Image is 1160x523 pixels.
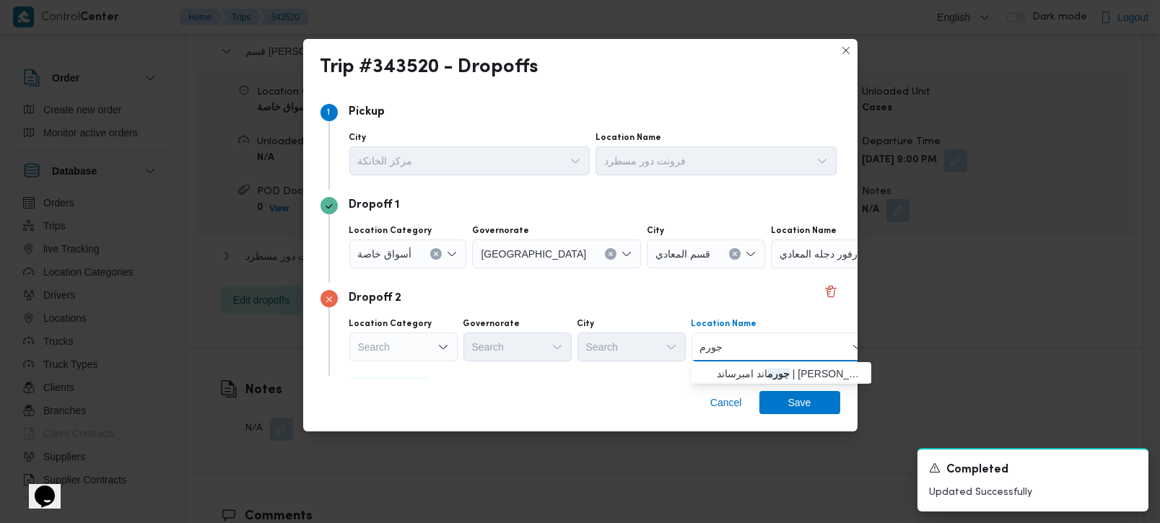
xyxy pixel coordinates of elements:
[771,225,837,237] label: Location Name
[929,461,1137,479] div: Notification
[691,362,871,383] button: جورماند امبرساند | فيلا ياسر محيى الدين فهمى | null
[759,391,840,414] button: Save
[349,225,432,237] label: Location Category
[596,132,661,144] label: Location Name
[729,248,741,260] button: Clear input
[604,152,686,168] span: فرونت دور مسطرد
[655,245,710,261] span: قسم المعادي
[788,391,811,414] span: Save
[349,318,432,330] label: Location Category
[666,341,677,353] button: Open list of options
[551,341,563,353] button: Open list of options
[780,245,897,261] span: كارفور دجله المعادي | Carrefour Degla Market | معادي السرايات الغربية
[446,248,458,260] button: Open list of options
[472,225,529,237] label: Governorate
[14,465,61,509] iframe: chat widget
[358,245,412,261] span: أسواق خاصة
[325,202,333,211] svg: Step 2 is complete
[577,318,595,330] label: City
[358,152,413,168] span: مركز الخانكة
[767,368,790,379] mark: جورم
[430,248,442,260] button: Clear input
[929,485,1137,500] p: Updated Successfully
[745,248,756,260] button: Open list of options
[320,56,539,79] div: Trip #343520 - Dropoffs
[349,132,367,144] label: City
[852,341,863,353] button: Close list of options
[621,248,632,260] button: Open list of options
[570,155,581,167] button: Open list of options
[349,290,402,307] p: Dropoff 2
[437,341,449,353] button: Open list of options
[946,462,1008,479] span: Completed
[463,318,520,330] label: Governorate
[325,295,333,304] svg: Step 3 has errors
[705,391,748,414] button: Cancel
[822,283,840,300] button: Delete
[349,104,385,121] p: Pickup
[605,248,616,260] button: Clear input
[717,365,863,382] span: اند امبرساند | [PERSON_NAME] | null
[647,225,664,237] label: City
[349,197,400,214] p: Dropoff 1
[692,318,757,330] label: Location Name
[328,108,331,117] span: 1
[816,155,828,167] button: Open list of options
[710,394,742,411] span: Cancel
[837,42,855,59] button: Closes this modal window
[481,245,586,261] span: [GEOGRAPHIC_DATA]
